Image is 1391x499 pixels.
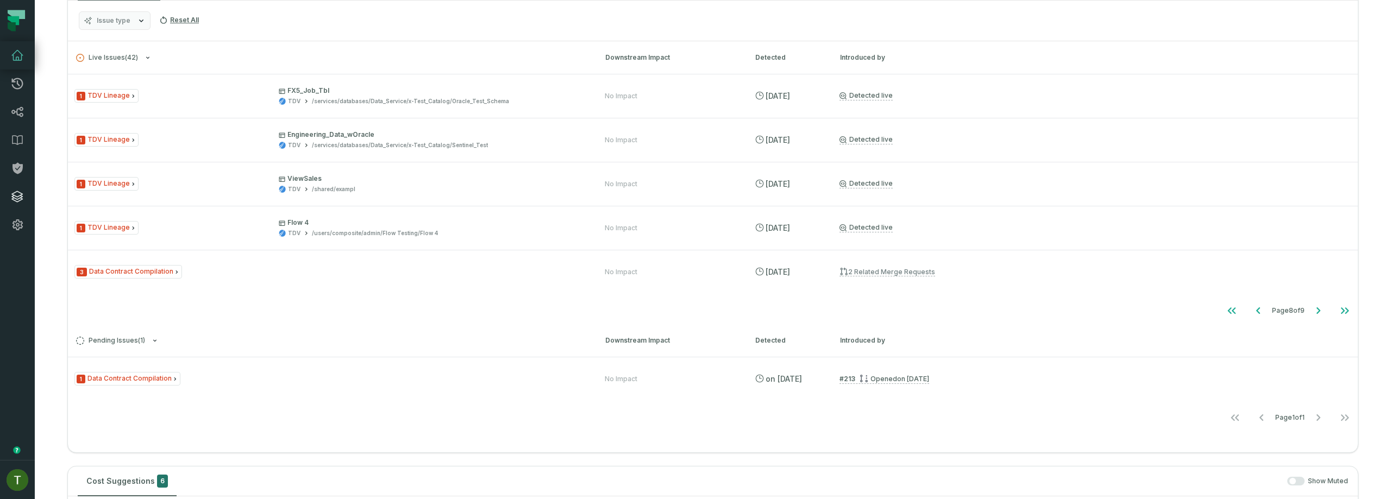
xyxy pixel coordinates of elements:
relative-time: Sep 29, 2025, 10:02 AM GMT+3 [766,179,790,188]
span: Severity [77,224,85,232]
div: Downstream Impact [605,53,736,62]
a: #213Opened[DATE] 10:03:31 PM [839,374,929,384]
span: Issue Type [74,89,139,103]
a: Detected live [839,135,893,144]
span: Pending Issues ( 1 ) [76,337,145,345]
div: Detected [755,336,820,345]
span: Severity [77,268,87,276]
span: Issue Type [74,221,139,235]
div: TDV [288,97,300,105]
div: No Impact [605,92,637,100]
div: Introduced by [840,336,938,345]
p: FX5_Job_Tbl [279,86,585,95]
relative-time: Sep 29, 2025, 10:02 AM GMT+3 [766,135,790,144]
img: avatar of Tomer Galun [7,469,28,491]
span: Issue Type [74,372,180,386]
div: /services/databases/Data_Service/x-Test_Catalog/Sentinel_Test [312,141,488,149]
div: TDV [288,141,300,149]
div: Introduced by [840,53,938,62]
span: 6 [157,475,168,488]
div: Show Muted [181,477,1348,486]
relative-time: Aug 7, 2025, 12:52 AM GMT+3 [766,374,802,383]
button: Go to last page [1332,300,1358,321]
div: No Impact [605,268,637,276]
ul: Page 1 of 1 [1222,407,1358,428]
relative-time: Sep 29, 2025, 10:02 AM GMT+3 [766,223,790,232]
relative-time: Aug 6, 2025, 10:03 PM GMT+3 [897,375,929,383]
div: TDV [288,185,300,193]
div: Pending Issues(1) [68,357,1358,431]
p: Engineering_Data_wOracle [279,130,585,139]
span: Issue Type [74,265,182,279]
div: /services/databases/Data_Service/x-Test_Catalog/Oracle_Test_Schema [312,97,509,105]
div: No Impact [605,136,637,144]
button: Go to next page [1305,407,1331,428]
div: No Impact [605,224,637,232]
button: Go to next page [1305,300,1331,321]
button: Go to previous page [1249,407,1275,428]
relative-time: Sep 25, 2025, 2:01 AM GMT+3 [766,267,790,276]
div: Opened [860,375,929,383]
span: Severity [77,180,85,188]
a: 2 related merge requests [839,267,935,277]
button: Reset All [155,11,203,29]
div: No Impact [605,180,637,188]
div: /users/composite/admin/Flow Testing/Flow 4 [312,229,438,237]
div: No Impact [605,375,637,383]
button: Live Issues(42) [76,54,586,62]
button: Cost Suggestions [78,466,177,496]
span: Severity [77,136,85,144]
div: Tooltip anchor [12,445,22,455]
button: Go to first page [1222,407,1248,428]
button: Go to previous page [1245,300,1271,321]
div: Live Issues(42) [68,74,1358,324]
nav: pagination [68,407,1358,428]
span: Severity [77,375,85,383]
p: ViewSales [279,174,585,183]
span: Live Issues ( 42 ) [76,54,138,62]
div: TDV [288,229,300,237]
div: Downstream Impact [605,336,736,345]
button: Go to last page [1332,407,1358,428]
div: /shared/exampl [312,185,355,193]
span: Issue type [97,16,130,25]
a: Detected live [839,179,893,188]
a: Detected live [839,223,893,232]
span: Issue Type [74,177,139,191]
span: Severity [77,92,85,100]
relative-time: Sep 29, 2025, 10:02 AM GMT+3 [766,91,790,100]
div: Detected [755,53,820,62]
p: Flow 4 [279,218,585,227]
span: Issue Type [74,133,139,147]
button: Issue type [79,11,151,30]
ul: Page 8 of 9 [1219,300,1358,321]
button: Go to first page [1219,300,1245,321]
nav: pagination [68,300,1358,321]
a: Detected live [839,91,893,100]
button: Pending Issues(1) [76,337,586,345]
